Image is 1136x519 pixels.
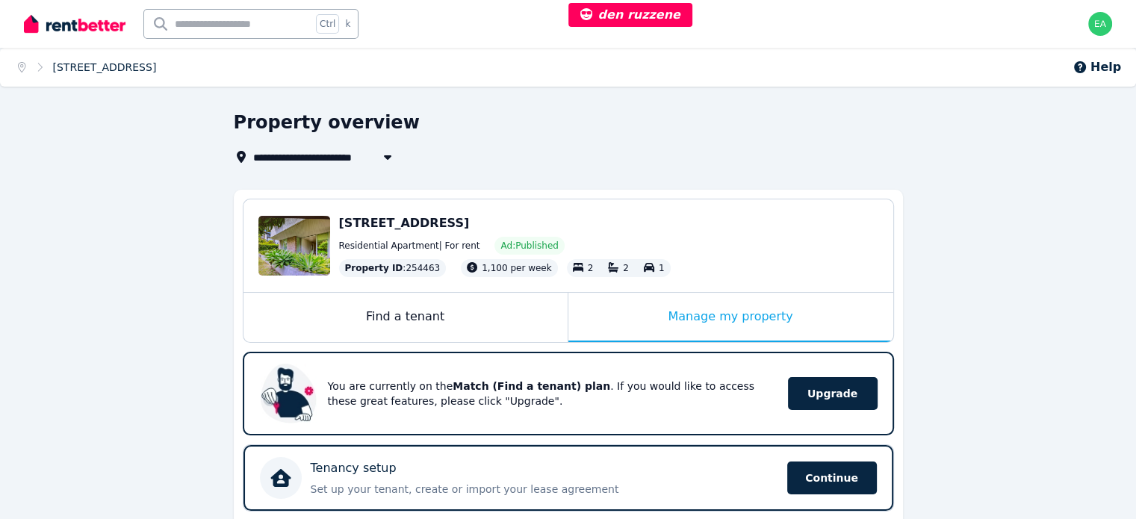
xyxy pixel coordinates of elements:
[588,263,594,273] span: 2
[243,293,568,342] div: Find a tenant
[311,459,397,477] p: Tenancy setup
[24,13,125,35] img: RentBetter
[339,240,480,252] span: Residential Apartment | For rent
[787,461,877,494] span: Continue
[339,216,470,230] span: [STREET_ADDRESS]
[788,377,878,410] span: Upgrade
[580,7,680,22] span: den ruzzene
[328,379,767,408] p: You are currently on the . If you would like to access these great features, please click "Upgrade".
[453,380,610,392] b: Match (Find a tenant) plan
[1073,58,1121,76] button: Help
[482,263,551,273] span: 1,100 per week
[568,293,893,342] div: Manage my property
[234,111,420,134] h1: Property overview
[53,61,157,73] a: [STREET_ADDRESS]
[259,364,319,423] img: Upgrade RentBetter plan
[345,18,350,30] span: k
[500,240,558,252] span: Ad: Published
[1088,12,1112,36] img: earl@rentbetter.com.au
[243,445,893,511] a: Tenancy setupSet up your tenant, create or import your lease agreementContinue
[659,263,665,273] span: 1
[311,482,778,497] p: Set up your tenant, create or import your lease agreement
[316,14,339,34] span: Ctrl
[623,263,629,273] span: 2
[345,262,403,274] span: Property ID
[339,259,447,277] div: : 254463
